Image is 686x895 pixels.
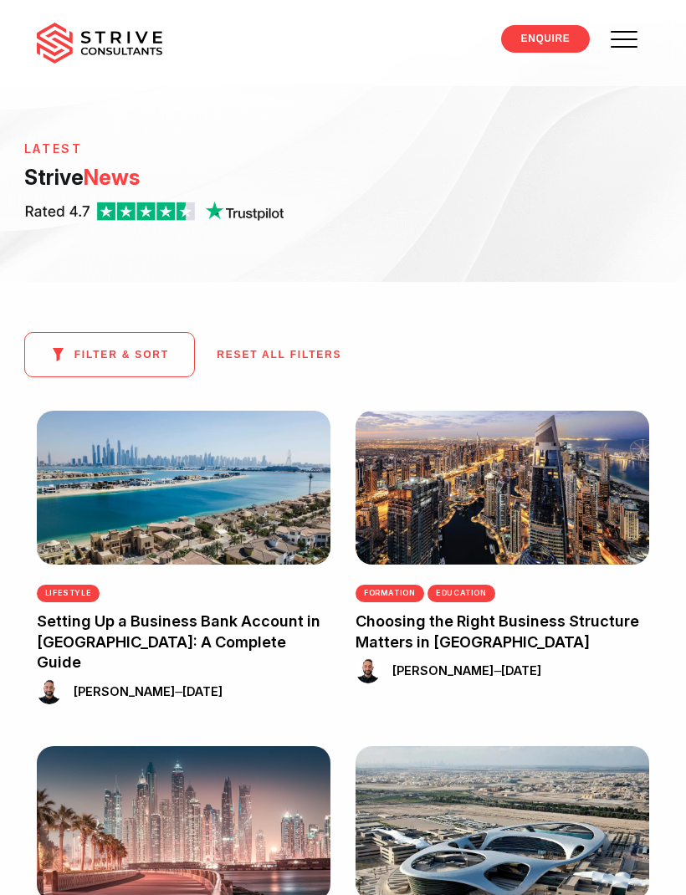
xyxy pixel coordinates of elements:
a: Choosing the Right Business Structure Matters in [GEOGRAPHIC_DATA] [356,611,639,651]
a: Setting Up a Business Bank Account in [GEOGRAPHIC_DATA]: A Complete Guide [37,611,320,671]
button: RESET ALL FILTERS [205,334,353,376]
span: [DATE] [182,684,223,698]
img: Raj Karwal [37,679,62,704]
span: FILTER & SORT [74,349,169,361]
div: – [384,661,541,681]
a: Lifestyle [37,585,100,602]
img: main-logo.svg [37,23,162,64]
a: ENQUIRE [501,25,591,53]
h6: LATEST [24,142,330,156]
a: Formation [356,585,424,602]
h1: Strive [24,165,330,191]
div: – [65,682,223,702]
a: [PERSON_NAME] [392,663,494,678]
span: News [84,165,140,190]
button: FILTER & SORT [24,332,195,377]
a: Education [427,585,495,602]
img: Raj Karwal [356,658,381,683]
span: [DATE] [501,663,541,678]
a: [PERSON_NAME] [74,684,175,698]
